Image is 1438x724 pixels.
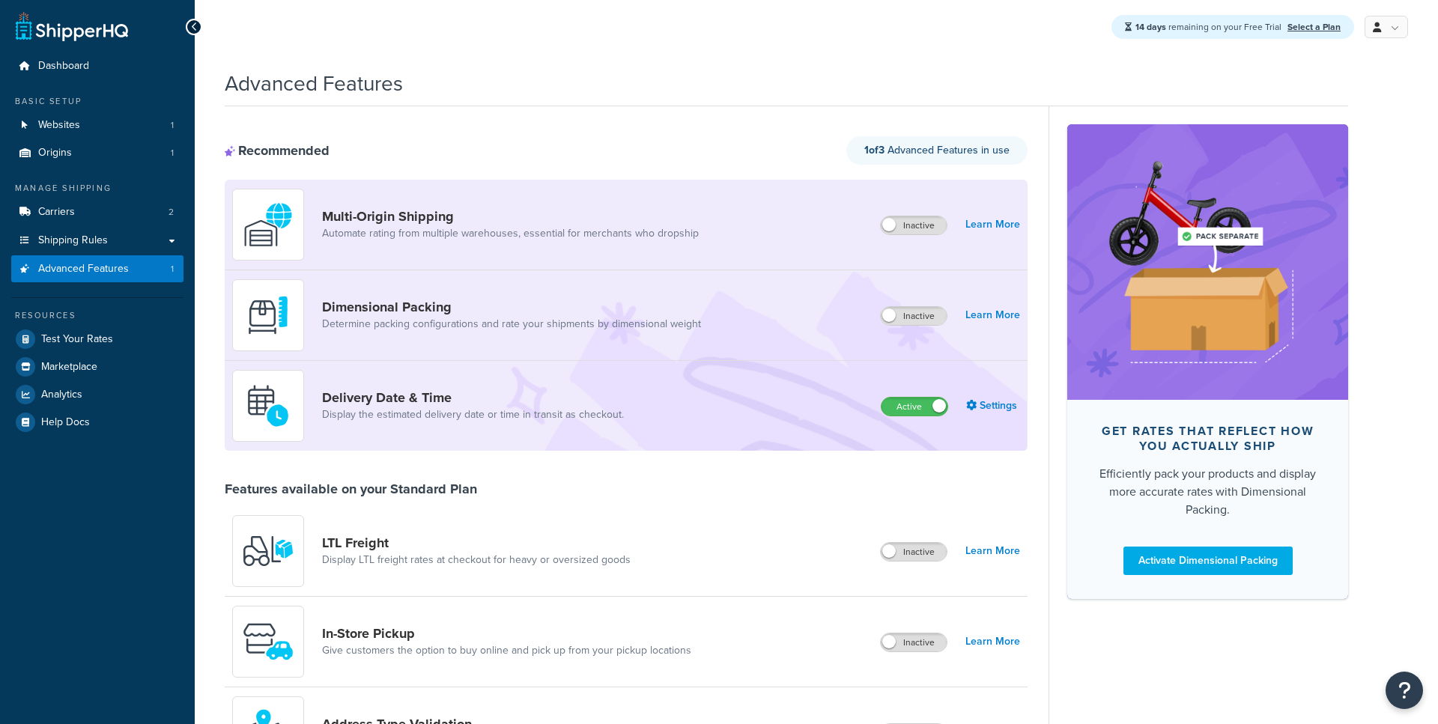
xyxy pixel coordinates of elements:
strong: 14 days [1135,20,1166,34]
label: Inactive [881,633,947,651]
span: Dashboard [38,60,89,73]
a: In-Store Pickup [322,625,691,642]
a: Websites1 [11,112,183,139]
span: Test Your Rates [41,333,113,346]
img: WatD5o0RtDAAAAAElFTkSuQmCC [242,198,294,251]
span: Shipping Rules [38,234,108,247]
a: Select a Plan [1287,20,1341,34]
li: Websites [11,112,183,139]
img: wfgcfpwTIucLEAAAAASUVORK5CYII= [242,615,294,668]
span: Carriers [38,206,75,219]
span: 1 [171,119,174,132]
div: Efficiently pack your products and display more accurate rates with Dimensional Packing. [1091,465,1324,519]
a: Determine packing configurations and rate your shipments by dimensional weight [322,317,701,332]
div: Features available on your Standard Plan [225,481,477,497]
a: Learn More [965,541,1020,562]
span: 1 [171,147,174,159]
label: Inactive [881,216,947,234]
a: Delivery Date & Time [322,389,624,406]
a: Test Your Rates [11,326,183,353]
span: remaining on your Free Trial [1135,20,1284,34]
span: Help Docs [41,416,90,429]
a: Shipping Rules [11,227,183,255]
span: 2 [169,206,174,219]
li: Carriers [11,198,183,226]
a: Display the estimated delivery date or time in transit as checkout. [322,407,624,422]
a: Help Docs [11,409,183,436]
span: Marketplace [41,361,97,374]
a: Give customers the option to buy online and pick up from your pickup locations [322,643,691,658]
div: Recommended [225,142,330,159]
img: feature-image-dim-d40ad3071a2b3c8e08177464837368e35600d3c5e73b18a22c1e4bb210dc32ac.png [1090,147,1326,377]
a: Learn More [965,305,1020,326]
img: DTVBYsAAAAAASUVORK5CYII= [242,289,294,341]
a: Analytics [11,381,183,408]
a: Automate rating from multiple warehouses, essential for merchants who dropship [322,226,699,241]
span: Analytics [41,389,82,401]
span: Websites [38,119,80,132]
a: Origins1 [11,139,183,167]
div: Basic Setup [11,95,183,108]
label: Active [882,398,947,416]
li: Origins [11,139,183,167]
a: Activate Dimensional Packing [1123,547,1293,575]
img: gfkeb5ejjkALwAAAABJRU5ErkJggg== [242,380,294,432]
a: Learn More [965,214,1020,235]
div: Manage Shipping [11,182,183,195]
a: Settings [966,395,1020,416]
a: Dashboard [11,52,183,80]
label: Inactive [881,543,947,561]
a: Marketplace [11,353,183,380]
img: y79ZsPf0fXUFUhFXDzUgf+ktZg5F2+ohG75+v3d2s1D9TjoU8PiyCIluIjV41seZevKCRuEjTPPOKHJsQcmKCXGdfprl3L4q7... [242,525,294,577]
a: Carriers2 [11,198,183,226]
strong: 1 of 3 [864,142,885,158]
li: Advanced Features [11,255,183,283]
div: Resources [11,309,183,322]
h1: Advanced Features [225,69,403,98]
div: Get rates that reflect how you actually ship [1091,424,1324,454]
span: Advanced Features [38,263,129,276]
span: 1 [171,263,174,276]
a: Multi-Origin Shipping [322,208,699,225]
a: Display LTL freight rates at checkout for heavy or oversized goods [322,553,631,568]
span: Advanced Features in use [864,142,1010,158]
a: Advanced Features1 [11,255,183,283]
a: LTL Freight [322,535,631,551]
a: Dimensional Packing [322,299,701,315]
span: Origins [38,147,72,159]
label: Inactive [881,307,947,325]
a: Learn More [965,631,1020,652]
button: Open Resource Center [1386,672,1423,709]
